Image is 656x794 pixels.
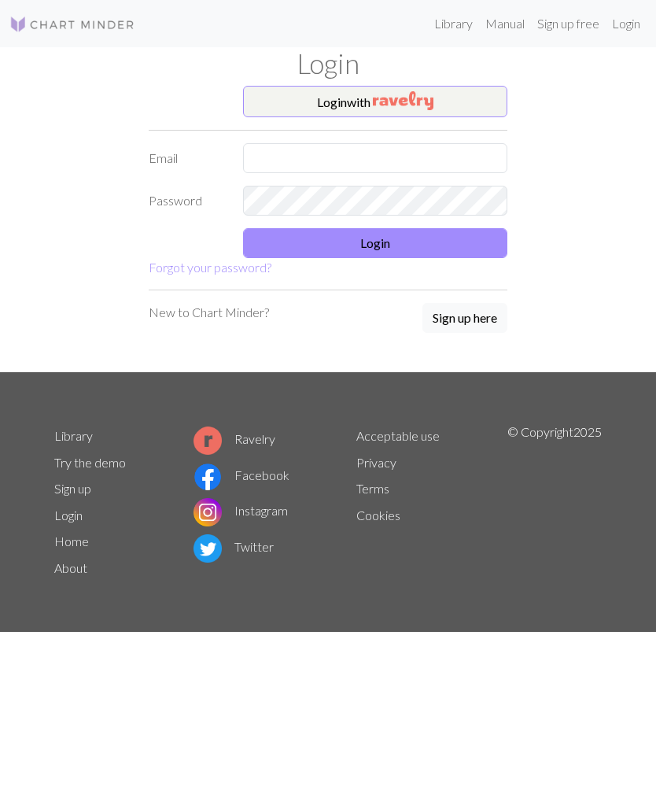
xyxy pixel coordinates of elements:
img: Ravelry [373,91,433,110]
img: Facebook logo [193,463,222,491]
img: Twitter logo [193,534,222,563]
a: Login [606,8,647,39]
img: Instagram logo [193,498,222,526]
a: Privacy [356,455,396,470]
a: Sign up free [531,8,606,39]
a: Sign up [54,481,91,496]
h1: Login [45,47,611,79]
a: Facebook [193,467,289,482]
a: Terms [356,481,389,496]
a: Ravelry [193,431,275,446]
a: Try the demo [54,455,126,470]
img: Logo [9,15,135,34]
label: Email [139,143,234,173]
a: Library [54,428,93,443]
p: New to Chart Minder? [149,303,269,322]
a: Cookies [356,508,400,523]
a: Instagram [193,503,288,518]
label: Password [139,186,234,216]
a: Manual [479,8,531,39]
a: Home [54,534,89,548]
button: Login [243,228,507,258]
a: Twitter [193,539,274,554]
a: About [54,560,87,575]
img: Ravelry logo [193,427,222,455]
a: Sign up here [422,303,507,334]
button: Sign up here [422,303,507,333]
a: Forgot your password? [149,260,271,275]
a: Acceptable use [356,428,440,443]
a: Login [54,508,83,523]
a: Library [428,8,479,39]
p: © Copyright 2025 [507,423,602,582]
button: Loginwith [243,86,507,117]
